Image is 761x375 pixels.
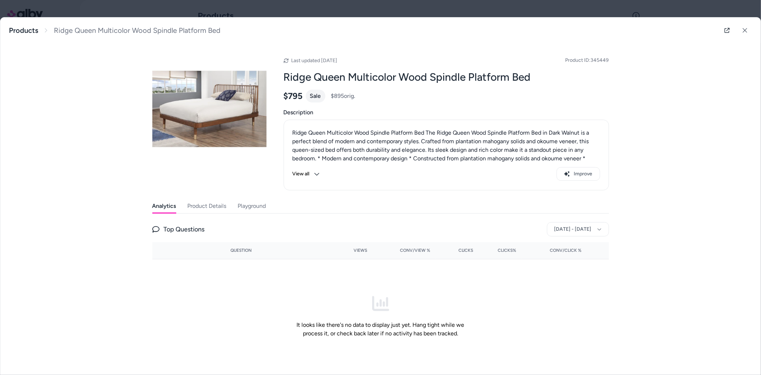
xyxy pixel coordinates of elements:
[152,52,267,166] img: 345449_multicolor_wood_bed_signature_01.jpg
[400,247,430,253] span: Conv/View %
[238,199,266,213] button: Playground
[331,92,356,100] span: $895 orig.
[9,26,38,35] a: Products
[291,57,338,64] span: Last updated [DATE]
[284,108,609,117] span: Description
[306,90,325,102] div: Sale
[528,245,582,256] button: Conv/Click %
[289,265,472,368] div: It looks like there's no data to display just yet. Hang tight while we process it, or check back ...
[230,247,252,253] span: Question
[550,247,582,253] span: Conv/Click %
[442,245,473,256] button: Clicks
[557,167,600,181] button: Improve
[336,245,367,256] button: Views
[354,247,367,253] span: Views
[458,247,473,253] span: Clicks
[230,245,252,256] button: Question
[498,247,516,253] span: Clicks%
[547,222,609,236] button: [DATE] - [DATE]
[152,199,176,213] button: Analytics
[284,91,303,101] span: $795
[54,26,220,35] span: Ridge Queen Multicolor Wood Spindle Platform Bed
[485,245,517,256] button: Clicks%
[379,245,430,256] button: Conv/View %
[293,129,600,189] p: Ridge Queen Multicolor Wood Spindle Platform Bed The Ridge Queen Wood Spindle Platform Bed in Dar...
[293,167,320,181] button: View all
[565,57,609,64] span: Product ID: 345449
[9,26,220,35] nav: breadcrumb
[284,70,609,84] h2: Ridge Queen Multicolor Wood Spindle Platform Bed
[188,199,227,213] button: Product Details
[164,224,205,234] span: Top Questions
